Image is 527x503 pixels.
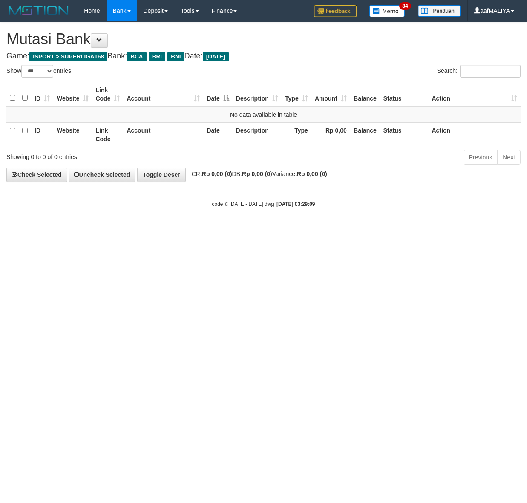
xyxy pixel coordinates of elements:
select: Showentries [21,65,53,78]
th: Date: activate to sort column descending [203,82,232,107]
th: Type [282,122,311,147]
strong: Rp 0,00 (0) [202,171,232,177]
th: Account [123,122,203,147]
td: No data available in table [6,107,521,123]
th: Description [233,122,282,147]
th: Status [380,82,429,107]
th: Date [203,122,232,147]
th: ID [31,122,53,147]
th: Action [429,122,521,147]
label: Show entries [6,65,71,78]
strong: Rp 0,00 (0) [297,171,327,177]
th: ID: activate to sort column ascending [31,82,53,107]
input: Search: [460,65,521,78]
th: Balance [350,122,380,147]
th: Amount: activate to sort column ascending [311,82,350,107]
small: code © [DATE]-[DATE] dwg | [212,201,315,207]
img: MOTION_logo.png [6,4,71,17]
a: Check Selected [6,168,67,182]
img: panduan.png [418,5,461,17]
span: CR: DB: Variance: [187,171,327,177]
a: Next [497,150,521,165]
th: Website [53,122,92,147]
h4: Game: Bank: Date: [6,52,521,61]
th: Description: activate to sort column ascending [233,82,282,107]
th: Account: activate to sort column ascending [123,82,203,107]
th: Website: activate to sort column ascending [53,82,92,107]
th: Type: activate to sort column ascending [282,82,311,107]
img: Feedback.jpg [314,5,357,17]
th: Balance [350,82,380,107]
th: Link Code [92,122,123,147]
span: 34 [399,2,411,10]
a: Uncheck Selected [69,168,135,182]
img: Button%20Memo.svg [369,5,405,17]
a: Toggle Descr [137,168,186,182]
span: [DATE] [203,52,229,61]
span: BCA [127,52,146,61]
th: Status [380,122,429,147]
th: Action: activate to sort column ascending [429,82,521,107]
span: BRI [149,52,165,61]
span: BNI [167,52,184,61]
th: Rp 0,00 [311,122,350,147]
label: Search: [437,65,521,78]
strong: [DATE] 03:29:09 [276,201,315,207]
a: Previous [464,150,498,165]
th: Link Code: activate to sort column ascending [92,82,123,107]
span: ISPORT > SUPERLIGA168 [29,52,107,61]
strong: Rp 0,00 (0) [242,171,272,177]
div: Showing 0 to 0 of 0 entries [6,149,213,161]
h1: Mutasi Bank [6,31,521,48]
